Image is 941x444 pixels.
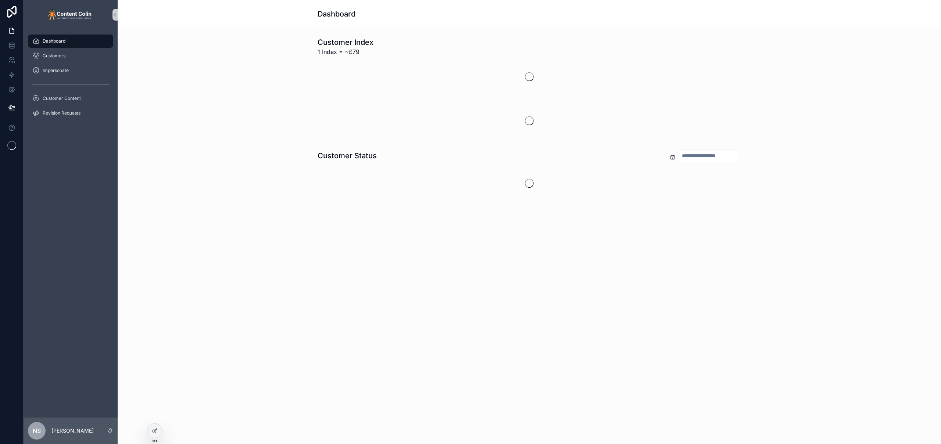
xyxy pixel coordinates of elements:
[24,29,118,129] div: scrollable content
[51,427,94,434] p: [PERSON_NAME]
[28,35,113,48] a: Dashboard
[28,107,113,120] a: Revision Requests
[43,38,65,44] span: Dashboard
[318,151,377,161] h1: Customer Status
[33,426,41,435] span: NS
[43,110,80,116] span: Revision Requests
[28,49,113,62] a: Customers
[43,68,69,73] span: Impersonate
[318,47,373,56] span: 1 Index = ~£79
[43,53,65,59] span: Customers
[28,64,113,77] a: Impersonate
[28,92,113,105] a: Customer Content
[43,95,81,101] span: Customer Content
[48,9,93,21] img: App logo
[318,37,373,47] h1: Customer Index
[318,9,355,19] h1: Dashboard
